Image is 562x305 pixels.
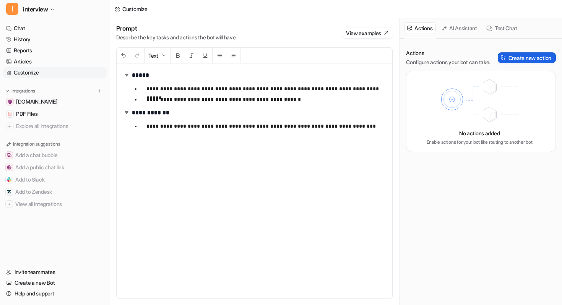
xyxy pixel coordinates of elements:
img: Dropdown Down Arrow [161,52,167,58]
button: Test Chat [484,22,520,34]
img: Underline [202,52,208,58]
button: Integrations [3,87,37,95]
button: Italic [185,48,198,63]
a: en.wikipedia.org[DOMAIN_NAME] [3,96,107,107]
button: Undo [117,48,130,63]
img: Add to Slack [7,177,11,182]
a: Reports [3,45,107,56]
p: Integrations [11,88,35,94]
h1: Prompt [116,24,237,32]
a: Articles [3,56,107,67]
button: Ordered List [226,48,240,63]
img: Undo [120,52,127,58]
span: [DOMAIN_NAME] [16,98,57,105]
img: Bold [175,52,181,58]
button: Add to SlackAdd to Slack [3,174,107,186]
button: Bold [171,48,185,63]
img: PDF Files [8,112,12,116]
button: Create new action [498,52,556,63]
button: Redo [130,48,144,63]
img: Create action [501,55,506,60]
img: expand-arrow.svg [123,71,130,79]
img: expand-arrow.svg [123,109,130,116]
img: Add to Zendesk [7,190,11,194]
img: Italic [188,52,195,58]
img: Add a public chat link [7,165,11,170]
a: Explore all integrations [3,121,107,131]
button: View all integrationsView all integrations [3,198,107,210]
img: Add a chat bubble [7,153,11,157]
img: explore all integrations [6,122,14,130]
p: Describe the key tasks and actions the bot will have. [116,34,237,41]
button: Add a public chat linkAdd a public chat link [3,161,107,174]
a: History [3,34,107,45]
button: Add to ZendeskAdd to Zendesk [3,186,107,198]
span: I [6,3,18,15]
a: PDF FilesPDF Files [3,109,107,119]
button: Add a chat bubbleAdd a chat bubble [3,149,107,161]
button: AI Assistant [439,22,481,34]
button: ─ [240,48,253,63]
img: Redo [134,52,140,58]
img: View all integrations [7,202,11,206]
img: expand menu [5,88,10,94]
img: Unordered List [216,52,223,58]
img: Ordered List [230,52,236,58]
button: Actions [404,22,436,34]
button: Unordered List [213,48,226,63]
p: No actions added [459,129,500,137]
p: Configure actions your bot can take. [406,58,490,66]
img: menu_add.svg [97,88,102,94]
span: interview [23,4,48,15]
a: Customize [3,67,107,78]
a: Help and support [3,288,107,299]
button: View examples [342,28,393,38]
a: Invite teammates [3,267,107,277]
img: en.wikipedia.org [8,99,12,104]
span: PDF Files [16,110,37,118]
a: Create a new Bot [3,277,107,288]
div: Customize [122,5,147,13]
p: Integration suggestions [13,141,60,148]
span: Explore all integrations [16,120,104,132]
p: Enable actions for your bot like routing to another bot [427,139,533,146]
button: Text [145,48,171,63]
button: Underline [198,48,212,63]
p: Actions [406,49,490,57]
a: Chat [3,23,107,34]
